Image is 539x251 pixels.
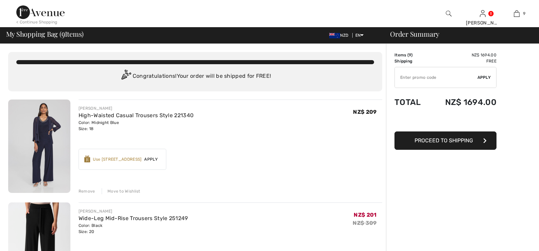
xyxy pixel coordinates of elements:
[415,137,473,144] span: Proceed to Shipping
[16,70,374,83] div: Congratulations! Your order will be shipped for FREE!
[394,58,429,64] td: Shipping
[329,33,340,38] img: New Zealand Dollar
[6,31,84,37] span: My Shopping Bag ( Items)
[79,208,188,214] div: [PERSON_NAME]
[84,156,90,162] img: Reward-Logo.svg
[394,91,429,114] td: Total
[16,5,65,19] img: 1ère Avenue
[466,19,499,26] div: [PERSON_NAME]
[514,10,520,18] img: My Bag
[102,188,140,194] div: Move to Wishlist
[79,112,193,119] a: High-Waisted Casual Trousers Style 221340
[409,53,411,57] span: 9
[429,52,496,58] td: NZ$ 1694.00
[93,156,141,162] div: Use [STREET_ADDRESS]
[8,100,70,193] img: High-Waisted Casual Trousers Style 221340
[79,120,193,132] div: Color: Midnight Blue Size: 18
[477,74,491,80] span: Apply
[329,33,351,38] span: NZD
[394,52,429,58] td: Items ( )
[62,29,65,38] span: 9
[500,10,533,18] a: 9
[355,33,364,38] span: EN
[354,212,376,218] span: NZ$ 201
[353,220,376,226] s: NZ$ 309
[429,58,496,64] td: Free
[394,131,496,150] button: Proceed to Shipping
[79,105,193,111] div: [PERSON_NAME]
[79,215,188,221] a: Wide-Leg Mid-Rise Trousers Style 251249
[382,31,535,37] div: Order Summary
[119,70,133,83] img: Congratulation2.svg
[480,10,486,18] img: My Info
[523,11,525,17] span: 9
[446,10,452,18] img: search the website
[79,188,95,194] div: Remove
[429,91,496,114] td: NZ$ 1694.00
[353,109,376,115] span: NZ$ 209
[395,67,477,88] input: Promo code
[480,10,486,17] a: Sign In
[16,19,57,25] div: < Continue Shopping
[141,156,161,162] span: Apply
[394,114,496,129] iframe: PayPal
[79,222,188,235] div: Color: Black Size: 20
